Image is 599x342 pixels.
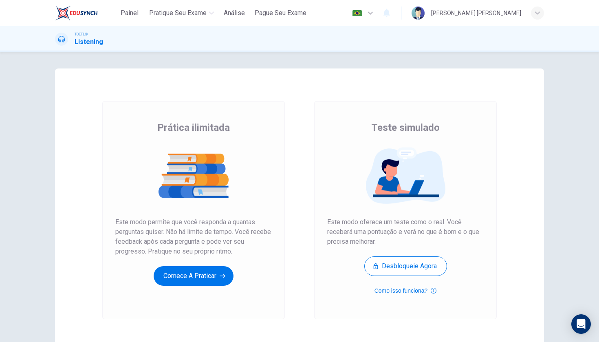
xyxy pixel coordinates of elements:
[352,10,362,16] img: pt
[117,6,143,20] button: Painel
[75,37,103,47] h1: Listening
[374,286,437,296] button: Como isso funciona?
[431,8,521,18] div: [PERSON_NAME] [PERSON_NAME]
[115,217,272,256] span: Este modo permite que você responda a quantas perguntas quiser. Não há limite de tempo. Você rece...
[571,314,591,334] div: Open Intercom Messenger
[220,6,248,20] button: Análise
[149,8,207,18] span: Pratique seu exame
[371,121,440,134] span: Teste simulado
[255,8,306,18] span: Pague Seu Exame
[55,5,117,21] a: EduSynch logo
[224,8,245,18] span: Análise
[75,31,88,37] span: TOEFL®
[157,121,230,134] span: Prática ilimitada
[364,256,447,276] button: Desbloqueie agora
[412,7,425,20] img: Profile picture
[55,5,98,21] img: EduSynch logo
[327,217,484,247] span: Este modo oferece um teste como o real. Você receberá uma pontuação e verá no que é bom e o que p...
[146,6,217,20] button: Pratique seu exame
[251,6,310,20] button: Pague Seu Exame
[121,8,139,18] span: Painel
[154,266,233,286] button: Comece a praticar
